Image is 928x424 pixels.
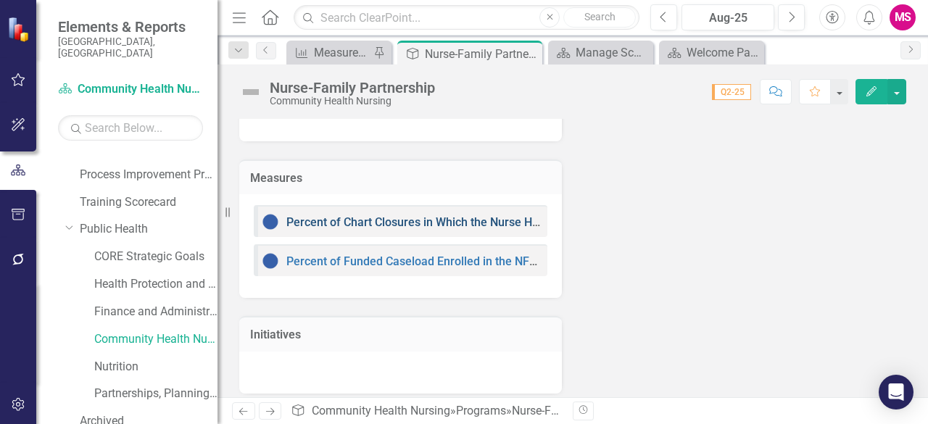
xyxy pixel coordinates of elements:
[80,194,217,211] a: Training Scorecard
[512,404,641,417] div: Nurse-Family Partnership
[663,43,761,62] a: Welcome Page
[576,43,650,62] div: Manage Scorecards
[314,43,370,62] div: Measures by Objective
[80,167,217,183] a: Process Improvement Program
[262,213,279,230] img: Baselining
[270,96,435,107] div: Community Health Nursing
[250,172,551,185] h3: Measures
[80,221,217,238] a: Public Health
[94,386,217,402] a: Partnerships, Planning, and Community Health Promotions
[250,328,551,341] h3: Initiatives
[563,7,636,28] button: Search
[552,43,650,62] a: Manage Scorecards
[58,81,203,98] a: Community Health Nursing
[584,11,616,22] span: Search
[270,80,435,96] div: Nurse-Family Partnership
[58,18,203,36] span: Elements & Reports
[94,359,217,375] a: Nutrition
[687,43,761,62] div: Welcome Page
[94,331,217,348] a: Community Health Nursing
[890,4,916,30] button: MS
[94,249,217,265] a: CORE Strategic Goals
[291,403,562,420] div: » »
[58,115,203,141] input: Search Below...
[879,375,913,410] div: Open Intercom Messenger
[425,45,539,63] div: Nurse-Family Partnership
[239,80,262,104] img: Not Defined
[58,36,203,59] small: [GEOGRAPHIC_DATA], [GEOGRAPHIC_DATA]
[681,4,774,30] button: Aug-25
[687,9,769,27] div: Aug-25
[290,43,370,62] a: Measures by Objective
[456,404,506,417] a: Programs
[312,404,450,417] a: Community Health Nursing
[712,84,751,100] span: Q2-25
[294,5,639,30] input: Search ClearPoint...
[7,17,33,42] img: ClearPoint Strategy
[262,252,279,270] img: Baselining
[94,276,217,293] a: Health Protection and Response
[286,254,585,268] a: Percent of Funded Caseload Enrolled in the NFP Program
[94,304,217,320] a: Finance and Administration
